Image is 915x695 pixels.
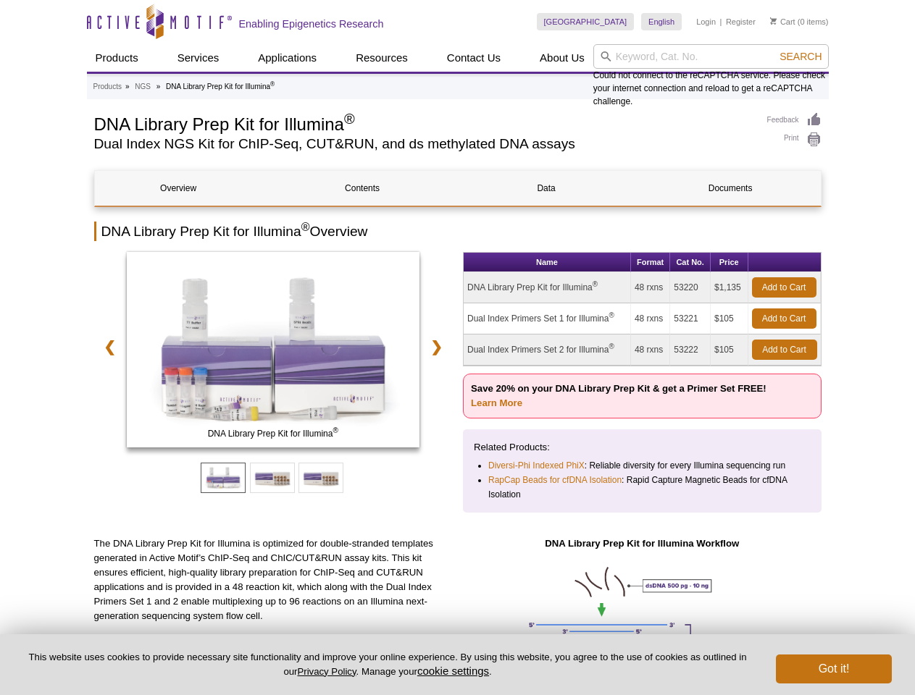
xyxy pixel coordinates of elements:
a: Overview [95,171,262,206]
button: Search [775,50,826,63]
a: Products [87,44,147,72]
td: 48 rxns [631,334,670,366]
td: 48 rxns [631,303,670,334]
img: DNA Library Prep Kit for Illumina [127,252,420,447]
a: Add to Cart [752,308,816,329]
a: Resources [347,44,417,72]
a: English [641,13,682,30]
button: Got it! [776,654,892,683]
img: Your Cart [770,17,777,25]
span: Search [780,51,822,62]
a: [GEOGRAPHIC_DATA] [537,13,635,30]
td: 53222 [670,334,711,366]
li: : Rapid Capture Magnetic Beads for cfDNA Isolation [488,473,798,502]
strong: DNA Library Prep Kit for Illumina Workflow [545,538,739,549]
a: Contents [279,171,446,206]
li: DNA Library Prep Kit for Illumina [166,83,275,90]
span: DNA Library Prep Kit for Illumina [130,426,417,441]
td: Dual Index Primers Set 1 for Illumina [464,303,631,334]
a: Add to Cart [752,277,816,298]
sup: ® [344,111,355,127]
sup: ® [333,426,338,434]
a: Cart [770,17,795,27]
input: Keyword, Cat. No. [593,44,829,69]
sup: ® [609,311,614,319]
th: Price [711,253,748,272]
sup: ® [270,80,275,88]
a: NGS [135,80,151,93]
div: Could not connect to the reCAPTCHA service. Please check your internet connection and reload to g... [593,44,829,108]
a: Diversi-Phi Indexed PhiX [488,458,585,473]
a: Print [767,132,822,148]
td: 53221 [670,303,711,334]
a: Documents [647,171,814,206]
a: Learn More [471,397,522,408]
td: 53220 [670,272,711,303]
a: Data [463,171,630,206]
a: ❮ [94,330,125,363]
h2: Enabling Epigenetics Research [239,17,384,30]
li: | [720,13,722,30]
sup: ® [593,280,598,288]
p: Related Products: [474,440,811,455]
sup: ® [609,342,614,350]
a: ❯ [421,330,452,363]
td: DNA Library Prep Kit for Illumina [464,272,631,303]
th: Format [631,253,670,272]
a: About Us [531,44,593,72]
sup: ® [301,221,310,233]
th: Name [464,253,631,272]
li: (0 items) [770,13,829,30]
p: This website uses cookies to provide necessary site functionality and improve your online experie... [23,651,752,678]
li: » [156,83,161,90]
td: $105 [711,303,748,334]
td: Dual Index Primers Set 2 for Illumina [464,334,631,366]
a: Login [696,17,716,27]
h2: DNA Library Prep Kit for Illumina Overview [94,222,822,241]
a: Feedback [767,112,822,128]
a: Applications [249,44,325,72]
a: RapCap Beads for cfDNA Isolation [488,473,622,487]
th: Cat No. [670,253,711,272]
td: $1,135 [711,272,748,303]
a: Products [93,80,122,93]
td: $105 [711,334,748,366]
a: Add to Cart [752,340,817,360]
a: Register [726,17,756,27]
li: » [125,83,130,90]
a: Contact Us [438,44,509,72]
strong: Save 20% on your DNA Library Prep Kit & get a Primer Set FREE! [471,383,766,408]
a: DNA Library Prep Kit for Illumina [127,252,420,452]
a: Privacy Policy [297,666,356,677]
td: 48 rxns [631,272,670,303]
li: : Reliable diversity for every Illumina sequencing run [488,458,798,473]
a: Services [169,44,228,72]
p: The DNA Library Prep Kit for Illumina is optimized for double-stranded templates generated in Act... [94,536,453,623]
h2: Dual Index NGS Kit for ChIP-Seq, CUT&RUN, and ds methylated DNA assays [94,138,753,151]
button: cookie settings [417,665,489,677]
h1: DNA Library Prep Kit for Illumina [94,112,753,134]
